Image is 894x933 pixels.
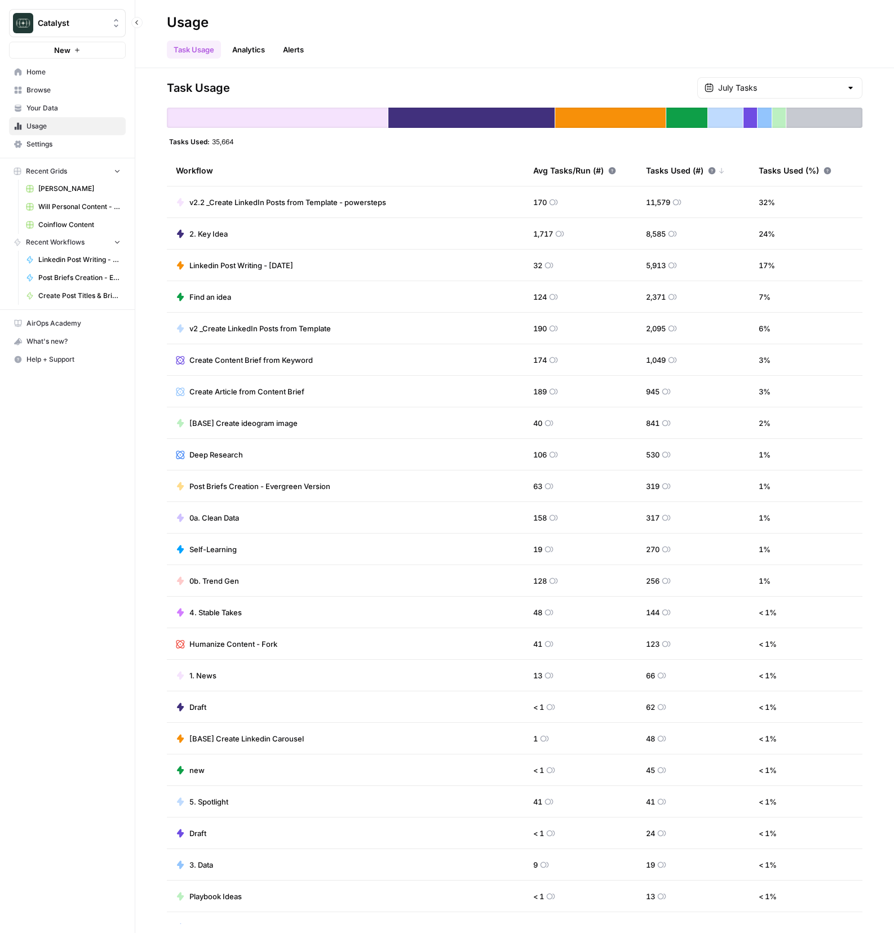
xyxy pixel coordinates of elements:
[225,41,272,59] a: Analytics
[38,273,121,283] span: Post Briefs Creation - Evergreen Version
[646,155,725,186] div: Tasks Used (#)
[38,17,106,29] span: Catalyst
[759,354,771,366] span: 3 %
[189,260,293,271] span: Linkedin Post Writing - [DATE]
[176,638,277,650] a: Humanize Content - Fork
[189,733,304,744] span: [BASE] Create Linkedin Carousel
[176,481,330,492] a: Post Briefs Creation - Evergreen Version
[169,137,210,146] span: Tasks Used:
[533,891,544,902] span: < 1
[759,701,777,713] span: < 1 %
[9,163,126,180] button: Recent Grids
[38,255,121,265] span: Linkedin Post Writing - [DATE]
[646,828,655,839] span: 24
[759,733,777,744] span: < 1 %
[9,42,126,59] button: New
[26,121,121,131] span: Usage
[176,796,228,807] a: 5. Spotlight
[759,859,777,870] span: < 1 %
[189,859,213,870] span: 3. Data
[759,828,777,839] span: < 1 %
[533,449,547,460] span: 106
[533,155,616,186] div: Avg Tasks/Run (#)
[189,228,228,239] span: 2. Key Idea
[189,449,243,460] span: Deep Research
[646,386,660,397] span: 945
[533,828,544,839] span: < 1
[176,260,293,271] a: Linkedin Post Writing - [DATE]
[21,180,126,198] a: [PERSON_NAME]
[38,220,121,230] span: Coinflow Content
[646,575,660,587] span: 256
[176,670,216,681] a: 1. News
[759,449,771,460] span: 1 %
[759,197,775,208] span: 32 %
[54,45,70,56] span: New
[759,512,771,523] span: 1 %
[38,291,121,301] span: Create Post Titles & Briefs - From Interview
[212,137,234,146] span: 35,664
[759,291,771,303] span: 7 %
[533,733,538,744] span: 1
[176,765,205,776] a: new
[9,117,126,135] a: Usage
[533,481,542,492] span: 63
[646,796,655,807] span: 41
[9,135,126,153] a: Settings
[533,417,542,429] span: 40
[646,291,666,303] span: 2,371
[38,202,121,212] span: Will Personal Content - [DATE]
[189,512,239,523] span: 0a. Clean Data
[176,155,515,186] div: Workflow
[189,796,228,807] span: 5. Spotlight
[718,82,842,94] input: July Tasks
[13,13,33,33] img: Catalyst Logo
[167,41,221,59] a: Task Usage
[759,765,777,776] span: < 1 %
[646,417,660,429] span: 841
[646,481,660,492] span: 319
[533,670,542,681] span: 13
[189,701,206,713] span: Draft
[189,575,239,587] span: 0b. Trend Gen
[189,670,216,681] span: 1. News
[176,544,237,555] a: Self-Learning
[646,512,660,523] span: 317
[533,765,544,776] span: < 1
[759,386,771,397] span: 3 %
[533,260,542,271] span: 32
[176,575,239,587] a: 0b. Trend Gen
[646,228,666,239] span: 8,585
[189,417,298,429] span: [BASE] Create ideogram image
[9,81,126,99] a: Browse
[189,323,331,334] span: v2 _Create LinkedIn Posts from Template
[189,197,386,208] span: v2.2 _Create LinkedIn Posts from Template - powersteps
[176,512,239,523] a: 0a. Clean Data
[26,85,121,95] span: Browse
[646,733,655,744] span: 48
[533,575,547,587] span: 128
[533,323,547,334] span: 190
[189,354,313,366] span: Create Content Brief from Keyword
[26,354,121,365] span: Help + Support
[646,701,655,713] span: 62
[759,607,777,618] span: < 1 %
[9,332,126,350] button: What's new?
[646,607,660,618] span: 144
[189,291,231,303] span: Find an idea
[9,63,126,81] a: Home
[759,481,771,492] span: 1 %
[26,237,85,247] span: Recent Workflows
[26,103,121,113] span: Your Data
[26,67,121,77] span: Home
[646,765,655,776] span: 45
[176,733,304,744] a: [BASE] Create Linkedin Carousel
[21,216,126,234] a: Coinflow Content
[189,481,330,492] span: Post Briefs Creation - Evergreen Version
[646,670,655,681] span: 66
[176,197,386,208] a: v2.2 _Create LinkedIn Posts from Template - powersteps
[759,417,771,429] span: 2 %
[26,139,121,149] span: Settings
[646,638,660,650] span: 123
[176,228,228,239] a: 2. Key Idea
